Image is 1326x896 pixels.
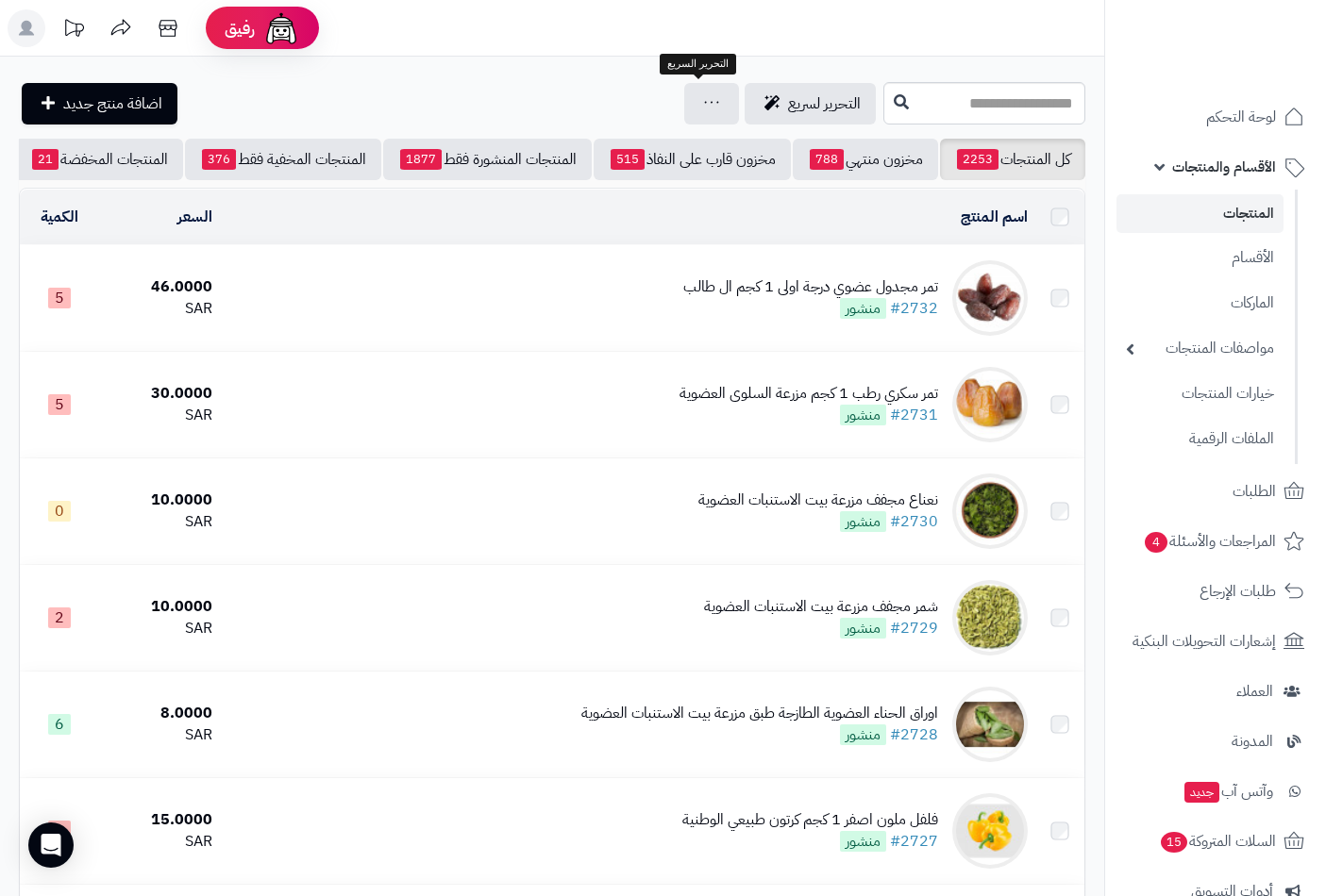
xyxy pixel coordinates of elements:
[1116,569,1315,614] a: طلبات الإرجاع
[22,83,177,124] a: اضافة منتج جديد
[106,618,212,639] div: SAR
[48,821,71,841] span: 1
[1116,194,1284,233] a: المنتجات
[48,607,71,628] span: 2
[1116,819,1315,864] a: السلات المتروكة15
[698,489,938,511] div: نعناع مجفف مزرعة بيت الاستنبات العضوية
[1206,104,1276,130] span: لوحة التحكم
[1200,578,1276,605] span: طلبات الإرجاع
[952,260,1028,336] img: تمر مجدول عضوي درجة اولى 1 كجم ال طالب
[660,54,736,75] div: التحرير السريع
[48,394,71,415] span: 5
[202,149,236,170] span: 376
[682,809,938,831] div: فلفل ملون اصفر 1 كجم كرتون طبيعي الوطنية
[1116,669,1315,714] a: العملاء
[106,489,212,511] div: 10.0000
[1143,528,1276,555] span: المراجعات والأسئلة
[262,9,300,47] img: ai-face.png
[106,831,212,853] div: SAR
[840,618,886,639] span: منشور
[957,149,999,170] span: 2253
[106,298,212,320] div: SAR
[952,580,1028,655] img: شمر مجفف مزرعة بيت الاستنبات العضوية
[890,297,938,320] a: #2732
[50,9,97,52] a: تحديثات المنصة
[63,92,162,115] span: اضافة منتج جديد
[1116,238,1284,278] a: الأقسام
[383,139,592,180] a: المنتجات المنشورة فقط1877
[1183,778,1273,805] span: وآتس آب
[890,723,938,746] a: #2728
[793,139,938,180] a: مخزون منتهي788
[41,206,78,228] a: الكمية
[1116,283,1284,324] a: الماركات
[704,596,938,618] div: شمر مجفف مزرعة بيت الاستنبات العضوية
[952,473,1028,549] img: نعناع مجفف مزرعة بيت الاستنبات العضوية
[185,139,381,180] a: المنتجات المخفية فقط376
[48,501,71,522] span: 0
[1116,519,1315,564] a: المراجعات والأسئلة4
[683,276,938,298] div: تمر مجدول عضوي درجة اولى 1 كجم ال طالب
[952,687,1028,762] img: اوراق الحناء العضوية الطازجة طبق مزرعة بيت الاستنبات العضوية
[840,511,886,532] span: منشور
[1116,94,1315,140] a: لوحة التحكم
[1236,678,1273,705] span: العملاء
[1159,828,1276,855] span: السلات المتروكة
[890,404,938,426] a: #2731
[788,92,861,115] span: التحرير لسريع
[48,288,71,308] span: 5
[1172,154,1276,180] span: الأقسام والمنتجات
[1116,469,1315,514] a: الطلبات
[1133,628,1276,655] span: إشعارات التحويلات البنكية
[1116,619,1315,664] a: إشعارات التحويلات البنكية
[15,139,183,180] a: المنتجات المخفضة21
[106,703,212,724] div: 8.0000
[1116,769,1315,814] a: وآتس آبجديد
[106,724,212,746] div: SAR
[177,206,212,228] a: السعر
[1116,373,1284,414] a: خيارات المنتجات
[106,276,212,298] div: 46.0000
[106,511,212,533] div: SAR
[581,703,938,724] div: اوراق الحناء العضوية الطازجة طبق مزرعة بيت الاستنبات العضوية
[952,793,1028,869] img: فلفل ملون اصفر 1 كجم كرتون طبيعي الوطنية
[1116,419,1284,459] a: الملفات الرقمية
[952,367,1028,442] img: تمر سكري رطب 1 كجم مزرعة السلوى العضوية
[106,809,212,831] div: 15.0000
[400,149,442,170] span: 1877
[611,149,645,170] span: 515
[106,383,212,405] div: 30.0000
[961,206,1028,228] a: اسم المنتج
[810,149,844,170] span: 788
[1233,478,1276,505] span: الطلبات
[1145,532,1167,553] span: 4
[32,149,59,170] span: 21
[1116,719,1315,764] a: المدونة
[890,617,938,639] a: #2729
[1116,328,1284,369] a: مواصفات المنتجات
[28,822,74,868] div: Open Intercom Messenger
[48,714,71,735] span: 6
[680,383,938,405] div: تمر سكري رطب 1 كجم مزرعة السلوى العضوية
[594,139,791,180] a: مخزون قارب على النفاذ515
[840,831,886,852] span: منشور
[840,405,886,425] span: منشور
[1161,832,1187,853] span: 15
[1232,728,1273,755] span: المدونة
[890,510,938,533] a: #2730
[890,830,938,853] a: #2727
[225,17,255,40] span: رفيق
[106,405,212,426] div: SAR
[106,596,212,618] div: 10.0000
[1184,782,1219,803] span: جديد
[840,298,886,319] span: منشور
[840,724,886,745] span: منشور
[745,83,876,124] a: التحرير لسريع
[940,139,1085,180] a: كل المنتجات2253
